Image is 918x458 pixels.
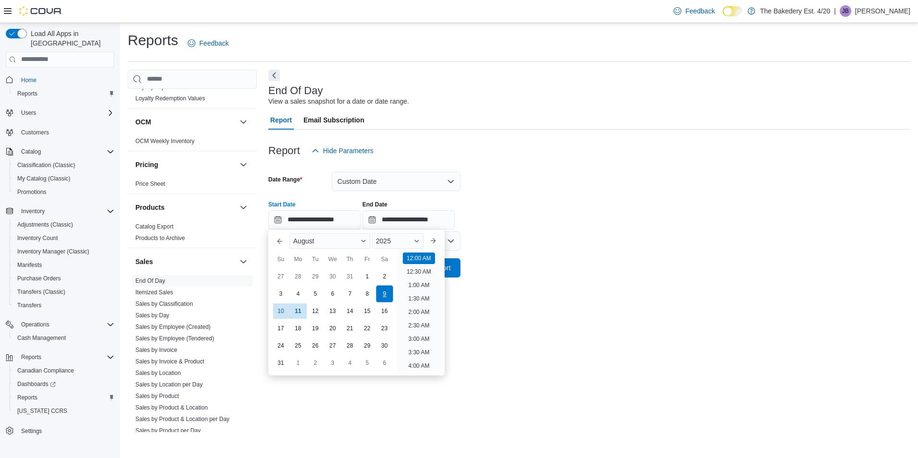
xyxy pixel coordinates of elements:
a: Sales by Product per Day [135,427,201,434]
div: Products [128,221,257,248]
button: Inventory [17,205,48,217]
a: Dashboards [10,377,118,391]
div: August, 2025 [272,268,393,372]
div: day-3 [325,355,340,371]
div: day-13 [325,303,340,319]
span: My Catalog (Classic) [17,175,71,182]
span: Customers [21,129,49,136]
span: Sales by Invoice [135,346,177,354]
button: Users [2,106,118,120]
a: Canadian Compliance [13,365,78,376]
a: Sales by Invoice & Product [135,358,204,365]
div: day-26 [308,338,323,353]
span: Washington CCRS [13,405,114,417]
a: Settings [17,425,46,437]
div: We [325,252,340,267]
li: 1:30 AM [404,293,433,304]
a: Reports [13,392,41,403]
div: day-15 [360,303,375,319]
div: View a sales snapshot for a date or date range. [268,96,409,107]
a: Transfers [13,300,45,311]
div: day-23 [377,321,392,336]
span: Inventory [21,207,45,215]
a: Sales by Day [135,312,169,319]
div: Sa [377,252,392,267]
span: Reports [21,353,41,361]
a: Cash Management [13,332,70,344]
span: Sales by Product [135,392,179,400]
button: Reports [2,350,118,364]
div: day-9 [376,285,393,302]
div: day-5 [360,355,375,371]
span: Reports [13,392,114,403]
span: Purchase Orders [13,273,114,284]
a: Sales by Invoice [135,347,177,353]
a: Loyalty Adjustments [135,84,187,90]
a: Home [17,74,40,86]
span: Adjustments (Classic) [13,219,114,230]
span: Inventory Count [17,234,58,242]
span: Itemized Sales [135,289,173,296]
span: Home [21,76,36,84]
button: Settings [2,423,118,437]
div: Tu [308,252,323,267]
a: Dashboards [13,378,60,390]
h3: Report [268,145,300,157]
div: Jodie Brokopp [840,5,851,17]
div: day-31 [273,355,289,371]
h3: OCM [135,117,151,127]
span: Hide Parameters [323,146,374,156]
h3: End Of Day [268,85,323,96]
button: Transfers [10,299,118,312]
span: Dashboards [13,378,114,390]
li: 3:30 AM [404,347,433,358]
button: Inventory Manager (Classic) [10,245,118,258]
span: Sales by Location per Day [135,381,203,388]
span: Transfers [13,300,114,311]
span: Reports [17,394,37,401]
div: day-19 [308,321,323,336]
button: Pricing [135,160,236,169]
div: day-28 [342,338,358,353]
div: day-10 [273,303,289,319]
a: Inventory Count [13,232,62,244]
div: Mo [290,252,306,267]
button: OCM [238,116,249,128]
div: Th [342,252,358,267]
span: [US_STATE] CCRS [17,407,67,415]
button: Reports [10,391,118,404]
div: Loyalty [128,81,257,108]
a: Purchase Orders [13,273,65,284]
span: OCM Weekly Inventory [135,137,194,145]
span: Inventory Manager (Classic) [17,248,89,255]
p: | [834,5,836,17]
span: Dashboards [17,380,56,388]
a: Adjustments (Classic) [13,219,77,230]
a: Sales by Product & Location per Day [135,416,229,422]
div: day-16 [377,303,392,319]
span: Home [17,74,114,86]
button: Adjustments (Classic) [10,218,118,231]
button: My Catalog (Classic) [10,172,118,185]
div: day-27 [325,338,340,353]
a: Feedback [670,1,718,21]
a: Sales by Location per Day [135,381,203,388]
a: End Of Day [135,277,165,284]
button: Sales [135,257,236,266]
div: day-28 [290,269,306,284]
span: Users [21,109,36,117]
button: Hide Parameters [308,141,377,160]
div: day-8 [360,286,375,301]
span: Canadian Compliance [17,367,74,374]
span: Feedback [199,38,229,48]
div: day-31 [342,269,358,284]
span: Cash Management [13,332,114,344]
a: Sales by Location [135,370,181,376]
span: Promotions [13,186,114,198]
span: Reports [17,351,114,363]
button: Products [238,202,249,213]
span: Inventory [17,205,114,217]
button: Reports [10,87,118,100]
span: My Catalog (Classic) [13,173,114,184]
h3: Products [135,203,165,212]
